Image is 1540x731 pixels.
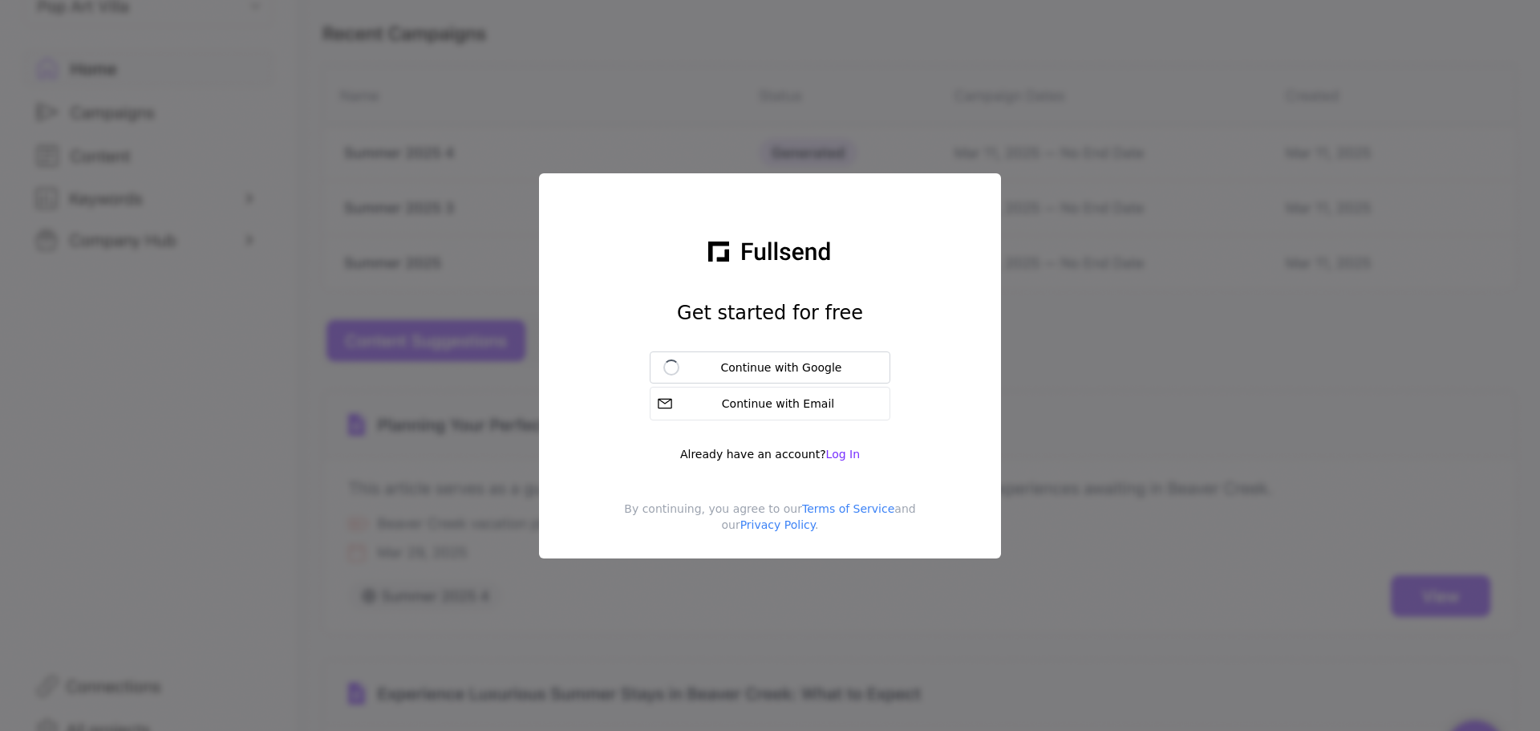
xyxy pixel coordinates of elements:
[552,501,988,546] div: By continuing, you agree to our and our .
[679,396,883,412] div: Continue with Email
[680,446,860,462] div: Already have an account?
[650,387,890,420] button: Continue with Email
[802,502,894,515] a: Terms of Service
[650,351,890,384] button: Continue with Google
[686,359,877,376] div: Continue with Google
[826,448,860,461] span: Log In
[677,300,863,326] h1: Get started for free
[740,518,815,531] a: Privacy Policy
